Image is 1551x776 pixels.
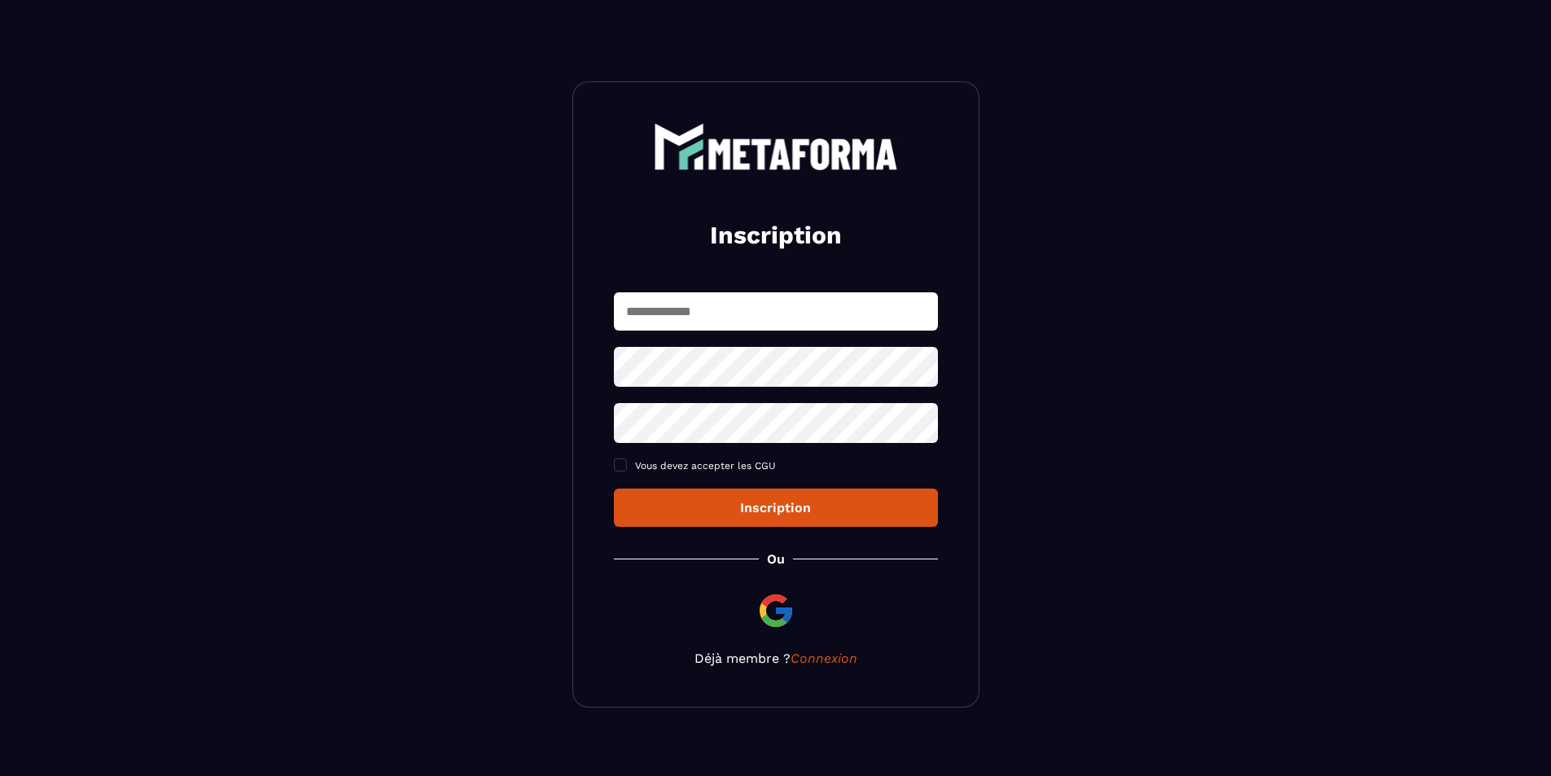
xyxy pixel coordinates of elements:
a: Connexion [791,651,857,666]
h2: Inscription [633,219,918,252]
img: logo [654,123,898,170]
span: Vous devez accepter les CGU [635,460,776,471]
button: Inscription [614,489,938,527]
p: Déjà membre ? [614,651,938,666]
p: Ou [767,551,785,567]
img: google [756,591,795,630]
div: Inscription [627,500,925,515]
a: logo [614,123,938,170]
